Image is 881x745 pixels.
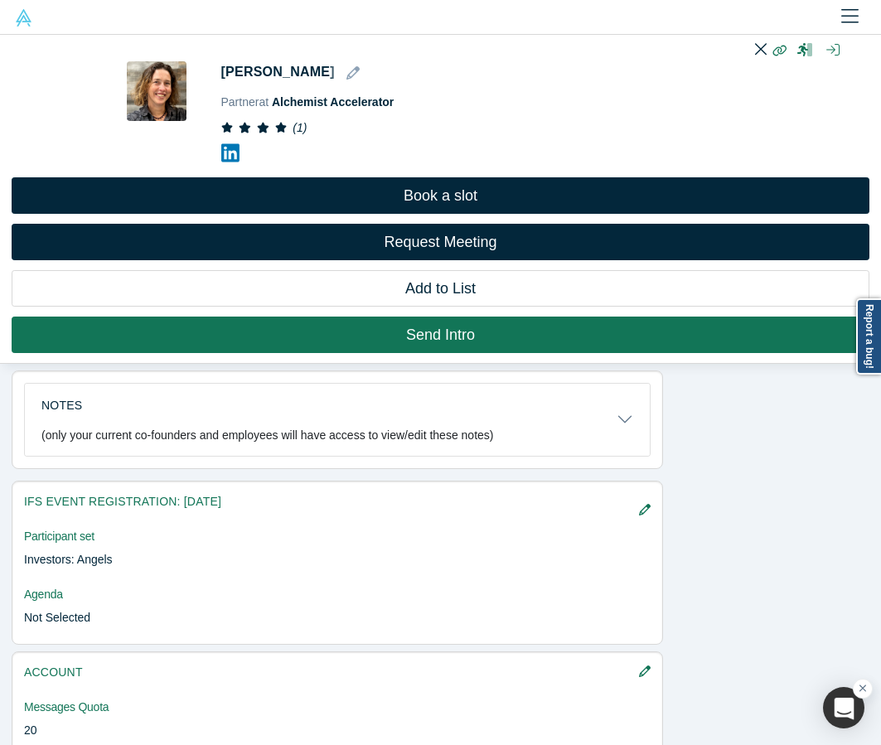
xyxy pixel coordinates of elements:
a: Alchemist Accelerator [272,95,394,109]
p: (only your current co-founders and employees will have access to view/edit these notes) [41,428,494,443]
dt: Participant set [24,528,651,545]
i: ( 1 ) [293,121,307,134]
dt: Messages Quota [24,699,651,716]
button: Send Intro [12,317,869,353]
button: Request Meeting [12,224,869,260]
span: Partner at [221,95,395,109]
button: Notes (only your current co-founders and employees will have access to view/edit these notes) [25,384,650,456]
button: Add to List [12,270,869,307]
a: Book a slot [12,177,869,214]
img: Christy Canida's Profile Image [127,61,186,121]
dt: Agenda [24,586,651,603]
h3: IFS Event Registration: [DATE] [24,493,627,510]
dd: Not Selected [24,609,523,626]
dd: Investors: Angels [24,551,523,568]
h3: Account [24,664,627,681]
button: Close [755,36,767,60]
h1: [PERSON_NAME] [221,61,360,85]
img: Alchemist Vault Logo [15,9,32,27]
a: Report a bug! [856,298,881,375]
dd: 20 [24,722,523,739]
h3: Notes [41,397,82,414]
